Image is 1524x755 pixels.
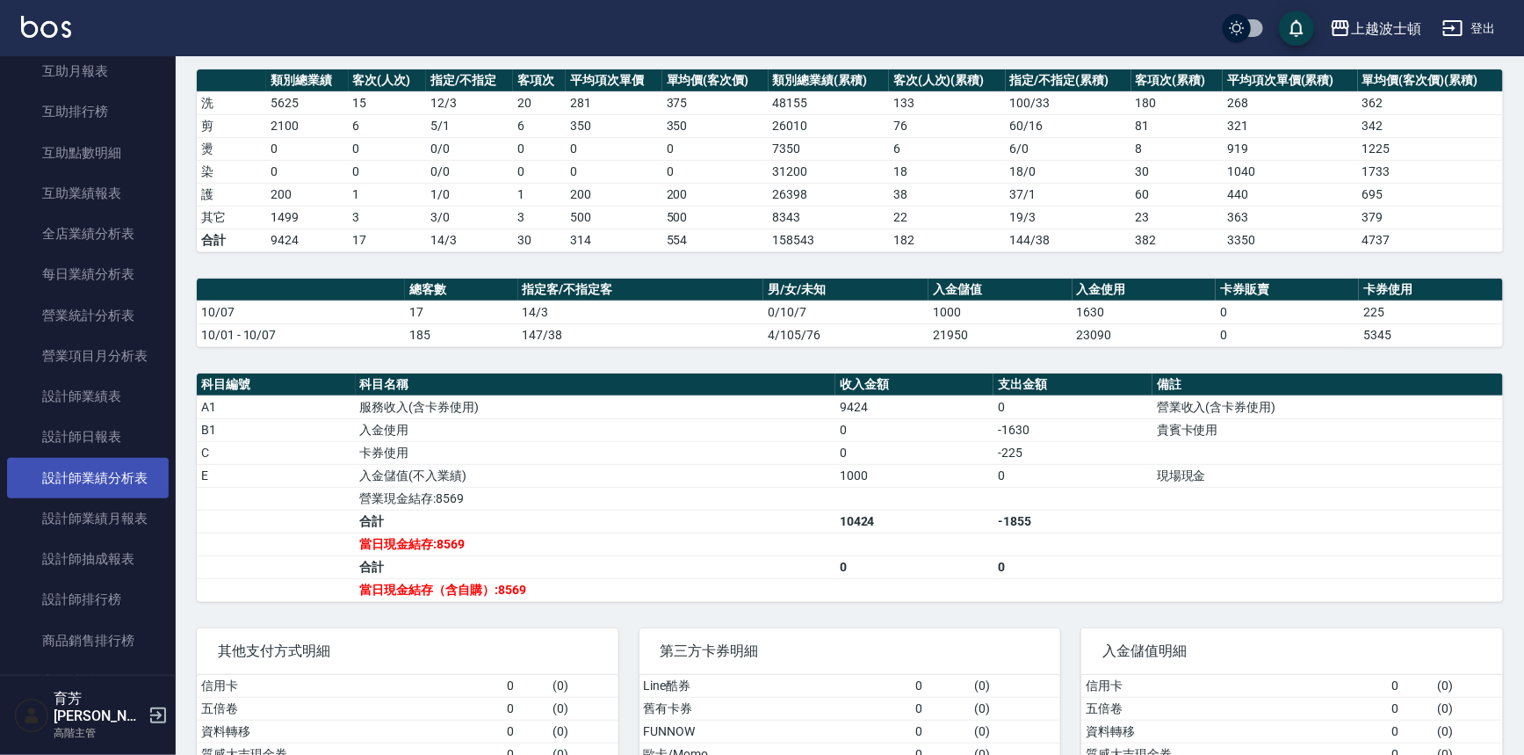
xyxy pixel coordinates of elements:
[7,214,169,254] a: 全店業績分析表
[1223,69,1358,92] th: 平均項次單價(累積)
[518,279,764,301] th: 指定客/不指定客
[197,206,266,229] td: 其它
[266,160,348,183] td: 0
[769,206,889,229] td: 8343
[1388,720,1433,743] td: 0
[1358,229,1503,251] td: 4737
[1279,11,1314,46] button: save
[566,114,661,137] td: 350
[349,160,426,183] td: 0
[1006,183,1131,206] td: 37 / 1
[835,418,994,441] td: 0
[197,396,356,418] td: A1
[889,206,1006,229] td: 22
[7,295,169,336] a: 營業統計分析表
[7,173,169,214] a: 互助業績報表
[197,675,502,698] td: 信用卡
[889,69,1006,92] th: 客次(人次)(累積)
[266,69,348,92] th: 類別總業績
[513,183,567,206] td: 1
[1435,12,1503,45] button: 登出
[889,114,1006,137] td: 76
[426,137,513,160] td: 0 / 0
[889,91,1006,114] td: 133
[405,301,518,323] td: 17
[7,51,169,91] a: 互助月報表
[1223,91,1358,114] td: 268
[662,206,769,229] td: 500
[513,91,567,114] td: 20
[197,183,266,206] td: 護
[548,697,618,720] td: ( 0 )
[889,137,1006,160] td: 6
[1006,206,1131,229] td: 19 / 3
[763,323,928,346] td: 4/105/76
[1073,301,1216,323] td: 1630
[1102,642,1482,660] span: 入金儲值明細
[266,91,348,114] td: 5625
[356,510,835,533] td: 合計
[993,555,1152,578] td: 0
[912,675,971,698] td: 0
[7,133,169,173] a: 互助點數明細
[1223,206,1358,229] td: 363
[197,160,266,183] td: 染
[1006,137,1131,160] td: 6 / 0
[426,229,513,251] td: 14/3
[970,675,1060,698] td: ( 0 )
[426,114,513,137] td: 5 / 1
[1081,675,1387,698] td: 信用卡
[426,69,513,92] th: 指定/不指定
[993,374,1152,396] th: 支出金額
[1131,91,1224,114] td: 180
[1358,160,1503,183] td: 1733
[7,254,169,294] a: 每日業績分析表
[197,114,266,137] td: 剪
[835,396,994,418] td: 9424
[349,91,426,114] td: 15
[7,91,169,132] a: 互助排行榜
[356,464,835,487] td: 入金儲值(不入業績)
[1081,720,1387,743] td: 資料轉移
[1216,279,1359,301] th: 卡券販賣
[1223,229,1358,251] td: 3350
[1152,464,1503,487] td: 現場現金
[835,374,994,396] th: 收入金額
[993,464,1152,487] td: 0
[548,675,618,698] td: ( 0 )
[889,229,1006,251] td: 182
[349,69,426,92] th: 客次(人次)
[993,510,1152,533] td: -1855
[349,114,426,137] td: 6
[662,91,769,114] td: 375
[502,675,547,698] td: 0
[356,396,835,418] td: 服務收入(含卡券使用)
[513,69,567,92] th: 客項次
[54,690,143,725] h5: 育芳[PERSON_NAME]
[928,301,1072,323] td: 1000
[1073,279,1216,301] th: 入金使用
[502,697,547,720] td: 0
[970,720,1060,743] td: ( 0 )
[769,91,889,114] td: 48155
[349,206,426,229] td: 3
[1223,114,1358,137] td: 321
[1131,69,1224,92] th: 客項次(累積)
[197,464,356,487] td: E
[566,69,661,92] th: 平均項次單價
[1131,160,1224,183] td: 30
[7,579,169,620] a: 設計師排行榜
[1358,137,1503,160] td: 1225
[993,418,1152,441] td: -1630
[356,578,835,601] td: 當日現金結存（含自購）:8569
[405,279,518,301] th: 總客數
[1223,183,1358,206] td: 440
[1131,229,1224,251] td: 382
[21,16,71,38] img: Logo
[7,661,169,701] a: 商品消耗明細
[566,160,661,183] td: 0
[197,69,1503,252] table: a dense table
[1359,323,1503,346] td: 5345
[1358,206,1503,229] td: 379
[1073,323,1216,346] td: 23090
